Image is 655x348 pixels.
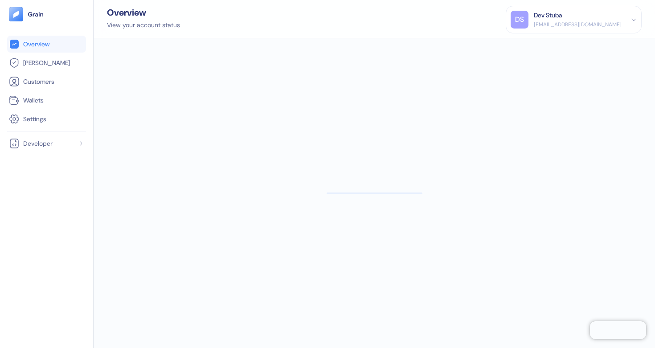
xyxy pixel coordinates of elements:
[534,20,622,29] div: [EMAIL_ADDRESS][DOMAIN_NAME]
[9,95,84,106] a: Wallets
[9,39,84,49] a: Overview
[511,11,528,29] div: DS
[23,115,46,123] span: Settings
[23,139,53,148] span: Developer
[23,77,54,86] span: Customers
[28,11,44,17] img: logo
[107,20,180,30] div: View your account status
[9,57,84,68] a: [PERSON_NAME]
[23,58,70,67] span: [PERSON_NAME]
[590,321,646,339] iframe: Chatra live chat
[23,96,44,105] span: Wallets
[23,40,49,49] span: Overview
[9,7,23,21] img: logo-tablet-V2.svg
[107,8,180,17] div: Overview
[9,114,84,124] a: Settings
[534,11,562,20] div: Dev Stuba
[9,76,84,87] a: Customers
